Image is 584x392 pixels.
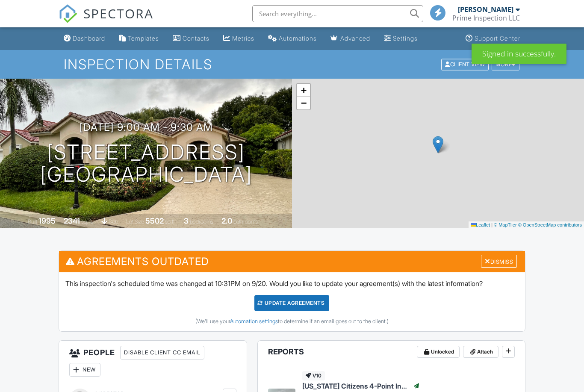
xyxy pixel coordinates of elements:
span: SPECTORA [83,4,153,22]
a: Settings [380,31,421,47]
h3: [DATE] 9:00 am - 9:30 am [80,121,213,133]
img: Marker [433,136,443,153]
div: 2341 [64,216,80,225]
a: Contacts [169,31,213,47]
div: Dashboard [73,35,105,42]
div: Dismiss [481,255,517,268]
a: Templates [115,31,162,47]
a: © OpenStreetMap contributors [518,222,582,227]
div: Disable Client CC Email [120,346,204,360]
a: SPECTORA [59,12,153,29]
div: 5502 [145,216,164,225]
a: Automation settings [230,318,278,324]
span: bathrooms [233,218,258,225]
div: Support Center [475,35,520,42]
div: 1995 [38,216,56,225]
div: This inspection's scheduled time was changed at 10:31PM on 9/20. Would you like to update your ag... [59,272,525,331]
div: 3 [184,216,189,225]
div: Contacts [183,35,209,42]
span: Built [28,218,37,225]
a: Support Center [462,31,524,47]
h3: Agreements Outdated [59,251,525,272]
h1: Inspection Details [64,57,520,72]
a: Automations (Basic) [265,31,320,47]
a: Zoom in [297,84,310,97]
a: Metrics [220,31,258,47]
span: + [301,85,307,95]
a: Leaflet [471,222,490,227]
div: Advanced [340,35,370,42]
div: Update Agreements [254,295,329,311]
span: Lot Size [126,218,144,225]
a: Dashboard [60,31,109,47]
span: slab [109,218,118,225]
a: © MapTiler [494,222,517,227]
div: Metrics [232,35,254,42]
span: − [301,97,307,108]
div: [PERSON_NAME] [458,5,513,14]
a: Zoom out [297,97,310,109]
a: Advanced [327,31,374,47]
span: sq. ft. [81,218,93,225]
div: Client View [441,59,489,70]
h3: People [59,341,247,382]
a: Client View [440,61,491,67]
div: More [492,59,519,70]
div: Templates [128,35,159,42]
div: New [69,363,100,377]
input: Search everything... [252,5,423,22]
div: Prime Inspection LLC [452,14,520,22]
span: bedrooms [190,218,213,225]
span: | [491,222,493,227]
img: The Best Home Inspection Software - Spectora [59,4,77,23]
div: Settings [393,35,418,42]
div: Automations [279,35,317,42]
div: (We'll use your to determine if an email goes out to the client.) [65,318,519,325]
span: sq.ft. [165,218,176,225]
div: Signed in successfully. [472,44,566,64]
div: 2.0 [221,216,232,225]
h1: [STREET_ADDRESS] [GEOGRAPHIC_DATA] [40,141,252,186]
